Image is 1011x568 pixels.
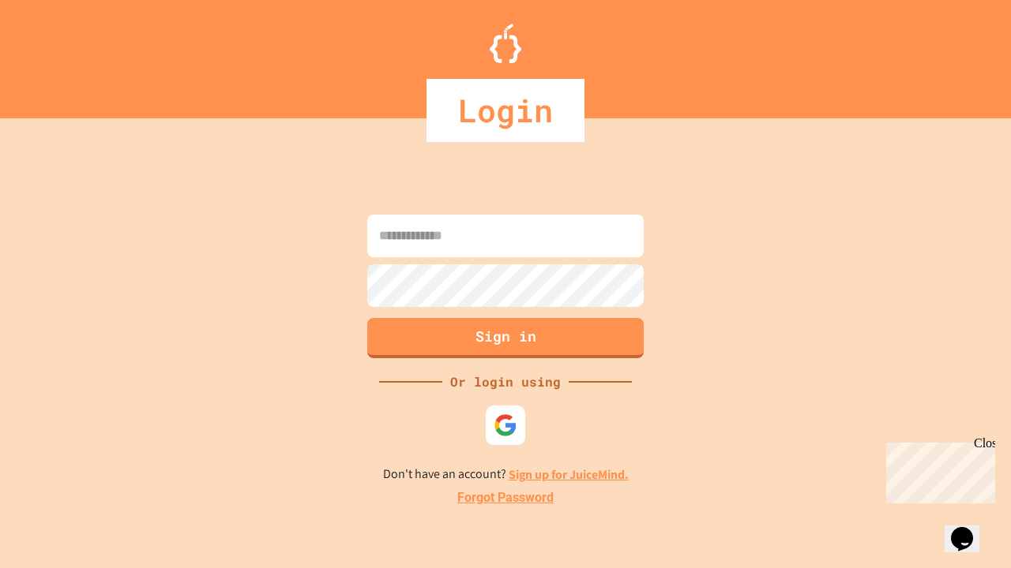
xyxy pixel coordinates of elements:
div: Chat with us now!Close [6,6,109,100]
a: Sign up for JuiceMind. [509,466,629,483]
div: Or login using [442,372,569,391]
img: google-icon.svg [494,413,517,437]
button: Sign in [367,318,644,358]
p: Don't have an account? [383,465,629,484]
iframe: chat widget [945,505,995,552]
a: Forgot Password [457,488,554,507]
img: Logo.svg [490,24,521,63]
iframe: chat widget [880,436,995,503]
div: Login [427,79,584,142]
